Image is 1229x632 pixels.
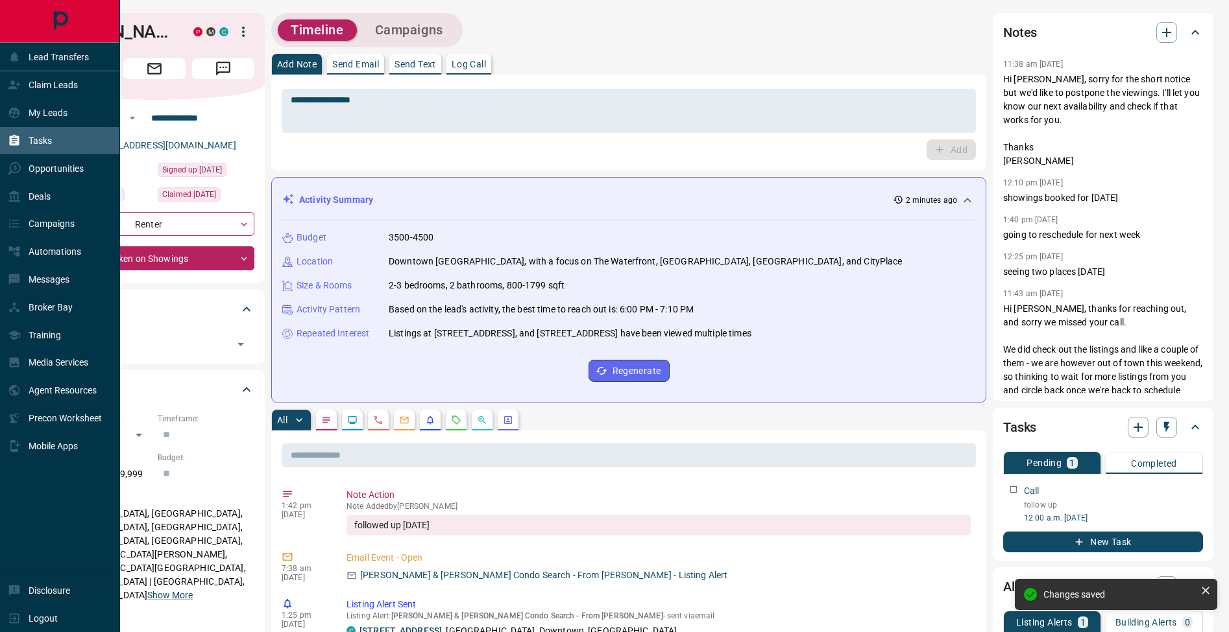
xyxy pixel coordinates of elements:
[55,374,254,405] div: Criteria
[219,27,228,36] div: condos.ca
[192,58,254,79] span: Message
[1016,618,1073,627] p: Listing Alerts
[1131,459,1177,468] p: Completed
[389,255,903,268] p: Downtown [GEOGRAPHIC_DATA], with a focus on The Waterfront, [GEOGRAPHIC_DATA], [GEOGRAPHIC_DATA],...
[206,27,215,36] div: mrloft.ca
[1003,191,1203,205] p: showings booked for [DATE]
[347,502,971,511] p: Note Added by [PERSON_NAME]
[158,187,254,205] div: Thu Apr 13 2023
[347,488,971,502] p: Note Action
[282,501,327,510] p: 1:42 pm
[297,303,360,316] p: Activity Pattern
[1115,618,1177,627] p: Building Alerts
[1003,412,1203,443] div: Tasks
[1003,17,1203,48] div: Notes
[360,568,727,582] p: [PERSON_NAME] & [PERSON_NAME] Condo Search - From [PERSON_NAME] - Listing Alert
[282,510,327,519] p: [DATE]
[452,60,486,69] p: Log Call
[158,163,254,181] div: Tue Sep 10 2019
[1003,60,1063,69] p: 11:38 am [DATE]
[1027,458,1062,467] p: Pending
[391,611,663,620] span: [PERSON_NAME] & [PERSON_NAME] Condo Search - From [PERSON_NAME]
[123,58,186,79] span: Email
[503,415,513,425] svg: Agent Actions
[282,564,327,573] p: 7:38 am
[277,60,317,69] p: Add Note
[1024,484,1040,498] p: Call
[395,60,436,69] p: Send Text
[1003,73,1203,168] p: Hi [PERSON_NAME], sorry for the short notice but we'd like to postpone the viewings. I'll let you...
[297,279,352,292] p: Size & Rooms
[162,188,216,201] span: Claimed [DATE]
[125,110,140,126] button: Open
[282,188,975,212] div: Activity Summary2 minutes ago
[147,589,193,602] button: Show More
[277,415,287,425] p: All
[1003,289,1063,298] p: 11:43 am [DATE]
[347,551,971,565] p: Email Event - Open
[389,279,565,292] p: 2-3 bedrooms, 2 bathrooms, 800-1799 sqft
[1024,499,1203,511] p: follow up
[425,415,435,425] svg: Listing Alerts
[90,140,236,150] a: [EMAIL_ADDRESS][DOMAIN_NAME]
[1003,215,1058,224] p: 1:40 pm [DATE]
[297,231,326,244] p: Budget
[232,335,250,353] button: Open
[55,212,254,236] div: Renter
[1003,571,1203,602] div: Alerts
[55,503,254,606] p: [GEOGRAPHIC_DATA], [GEOGRAPHIC_DATA], [GEOGRAPHIC_DATA], [GEOGRAPHIC_DATA], [GEOGRAPHIC_DATA], [G...
[297,255,333,268] p: Location
[55,491,254,503] p: Areas Searched:
[282,611,327,620] p: 1:25 pm
[1003,22,1037,43] h2: Notes
[1003,417,1036,438] h2: Tasks
[1003,532,1203,552] button: New Task
[451,415,461,425] svg: Requests
[282,620,327,629] p: [DATE]
[347,611,971,620] p: Listing Alert : - sent via email
[55,294,254,325] div: Tags
[1069,458,1075,467] p: 1
[1024,512,1203,524] p: 12:00 a.m. [DATE]
[389,327,751,340] p: Listings at [STREET_ADDRESS], and [STREET_ADDRESS] have been viewed multiple times
[158,452,254,463] p: Budget:
[55,246,254,270] div: Taken on Showings
[282,573,327,582] p: [DATE]
[362,19,456,41] button: Campaigns
[389,303,694,316] p: Based on the lead's activity, the best time to reach out is: 6:00 PM - 7:10 PM
[589,360,670,382] button: Regenerate
[1185,618,1190,627] p: 0
[1003,252,1063,261] p: 12:25 pm [DATE]
[399,415,409,425] svg: Emails
[1080,618,1086,627] p: 1
[373,415,383,425] svg: Calls
[1003,228,1203,242] p: going to reschedule for next week
[1003,302,1203,479] p: Hi [PERSON_NAME], thanks for reaching out, and sorry we missed your call. We did check out the li...
[347,515,971,535] div: followed up [DATE]
[477,415,487,425] svg: Opportunities
[347,415,358,425] svg: Lead Browsing Activity
[299,193,373,207] p: Activity Summary
[162,163,222,176] span: Signed up [DATE]
[1003,576,1037,597] h2: Alerts
[389,231,433,244] p: 3500-4500
[1003,265,1203,279] p: seeing two places [DATE]
[1043,589,1195,600] div: Changes saved
[1003,178,1063,187] p: 12:10 pm [DATE]
[321,415,332,425] svg: Notes
[297,327,369,340] p: Repeated Interest
[55,613,254,624] p: Motivation:
[332,60,379,69] p: Send Email
[347,598,971,611] p: Listing Alert Sent
[278,19,357,41] button: Timeline
[193,27,202,36] div: property.ca
[158,413,254,425] p: Timeframe:
[906,194,957,206] p: 2 minutes ago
